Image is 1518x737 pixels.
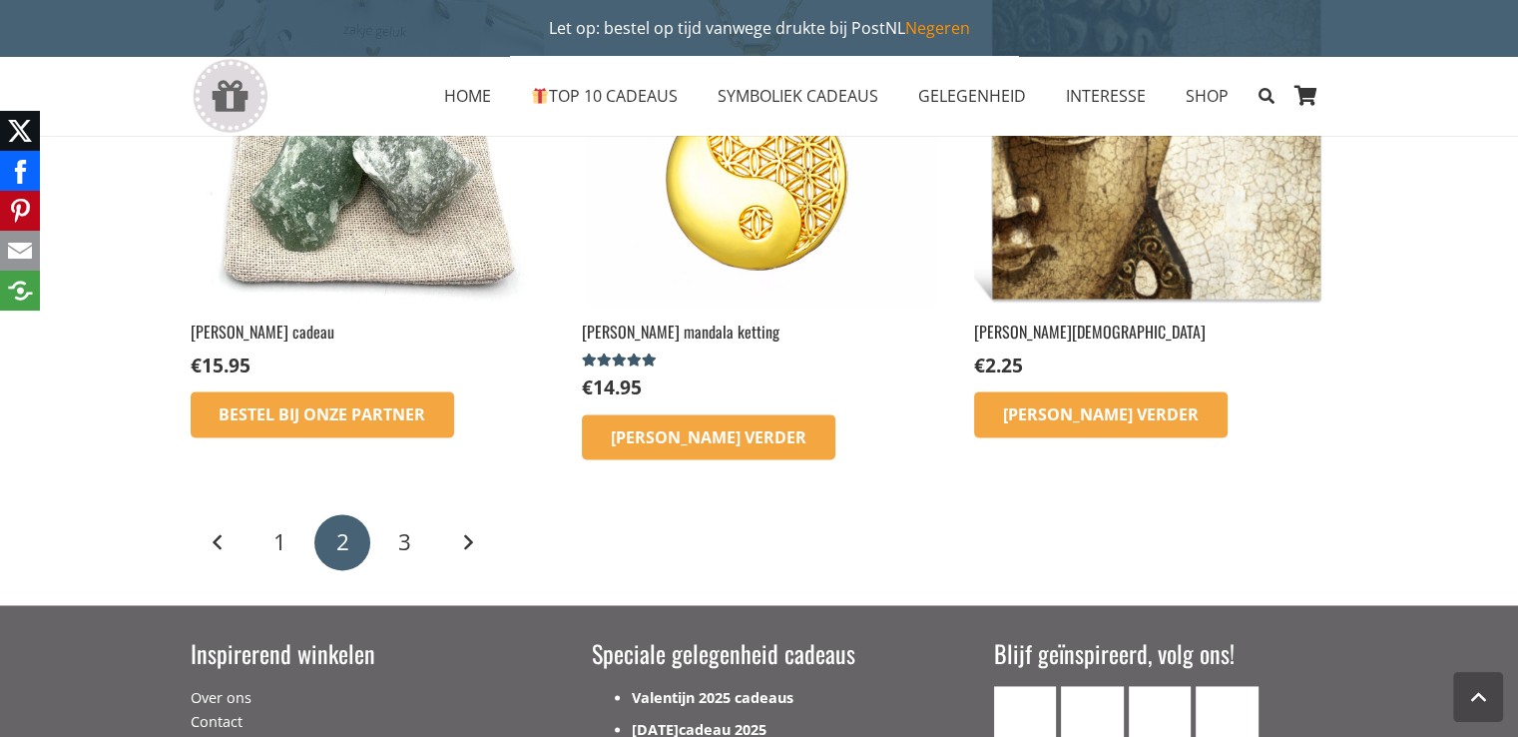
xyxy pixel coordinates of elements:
span: INTERESSE [1066,85,1146,107]
img: 🎁 [532,88,548,104]
a: Pagina 1 [253,514,308,570]
span: SYMBOLIEK CADEAUS [718,85,878,107]
a: INTERESSEINTERESSE Menu [1046,71,1166,121]
span: GELEGENHEID [918,85,1026,107]
span: Pagina 2 [314,514,370,570]
span: € [974,352,985,378]
bdi: 2.25 [974,352,1023,378]
a: Volgende [439,514,495,570]
a: Pagina 3 [377,514,433,570]
h3: Inspirerend winkelen [191,637,525,671]
nav: Berichten paginering [191,510,1328,572]
a: Contact [191,712,243,731]
span: SHOP [1186,85,1229,107]
a: SYMBOLIEK CADEAUSSYMBOLIEK CADEAUS Menu [698,71,898,121]
span: 1 [273,526,286,557]
span: 2 [336,526,349,557]
a: Negeren [905,17,970,39]
span: € [582,373,593,400]
a: Zoeken [1249,71,1283,121]
span: HOME [444,85,491,107]
a: gift-box-icon-grey-inspirerendwinkelen [191,59,269,134]
h2: [PERSON_NAME] cadeau [191,321,544,343]
h2: [PERSON_NAME][DEMOGRAPHIC_DATA] [974,321,1327,343]
div: Gewaardeerd 5.00 uit 5 [582,353,659,368]
span: Gewaardeerd uit 5 [582,353,659,368]
a: Bestel bij onze Partner [191,391,455,437]
a: Terug naar top [1453,672,1503,722]
h2: [PERSON_NAME] mandala ketting [582,321,935,343]
a: Winkelwagen [1284,56,1328,136]
a: Vorige [191,514,247,570]
a: 🎁TOP 10 CADEAUS🎁 TOP 10 CADEAUS Menu [511,71,698,121]
span: TOP 10 CADEAUS [531,85,678,107]
a: Valentijn 2025 cadeaus [632,688,793,707]
span: 3 [398,526,411,557]
a: HOMEHOME Menu [424,71,511,121]
a: Lees meer over “Yin Yang mandala ketting” [582,414,835,460]
bdi: 15.95 [191,352,251,378]
a: Lees meer over “Wenskaart Boeddha” [974,391,1228,437]
h3: Blijf geïnspireerd, volg ons! [994,637,1328,671]
h3: Speciale gelegenheid cadeaus [592,637,926,671]
a: GELEGENHEIDGELEGENHEID Menu [898,71,1046,121]
a: SHOPSHOP Menu [1166,71,1249,121]
bdi: 14.95 [582,373,642,400]
span: € [191,352,202,378]
a: Over ons [191,688,252,707]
